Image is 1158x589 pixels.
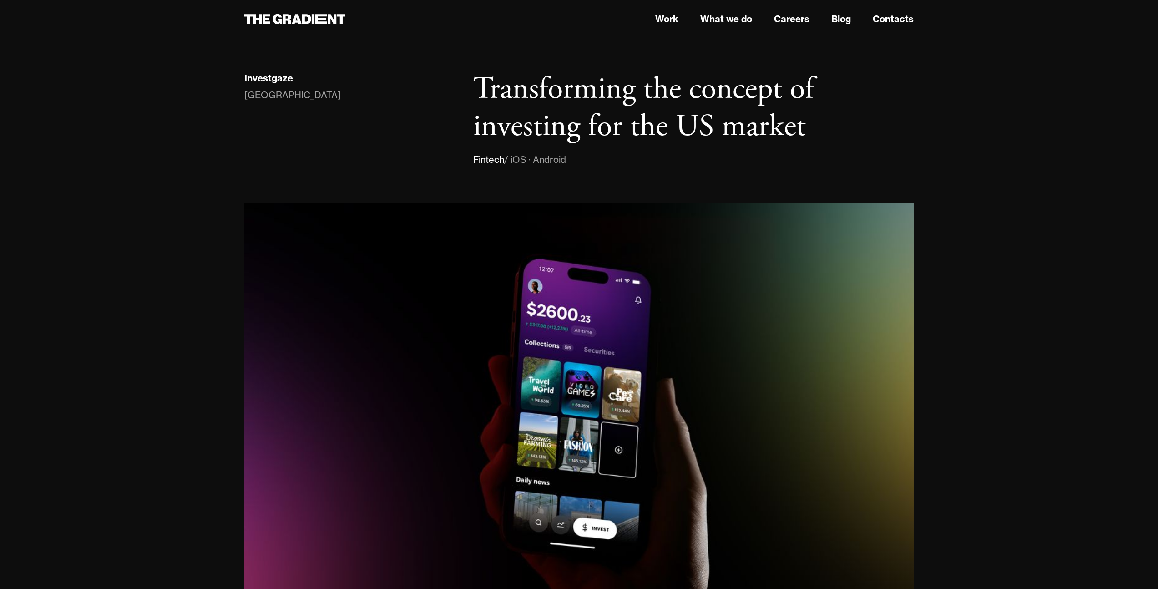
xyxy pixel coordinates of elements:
div: [GEOGRAPHIC_DATA] [244,88,341,102]
h1: Transforming the concept of investing for the US market [473,71,914,145]
a: Blog [831,12,851,26]
a: Contacts [873,12,914,26]
div: Investgaze [244,72,293,84]
a: Work [655,12,678,26]
div: / iOS · Android [504,152,566,167]
a: Careers [774,12,809,26]
a: What we do [700,12,752,26]
div: Fintech [473,152,504,167]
